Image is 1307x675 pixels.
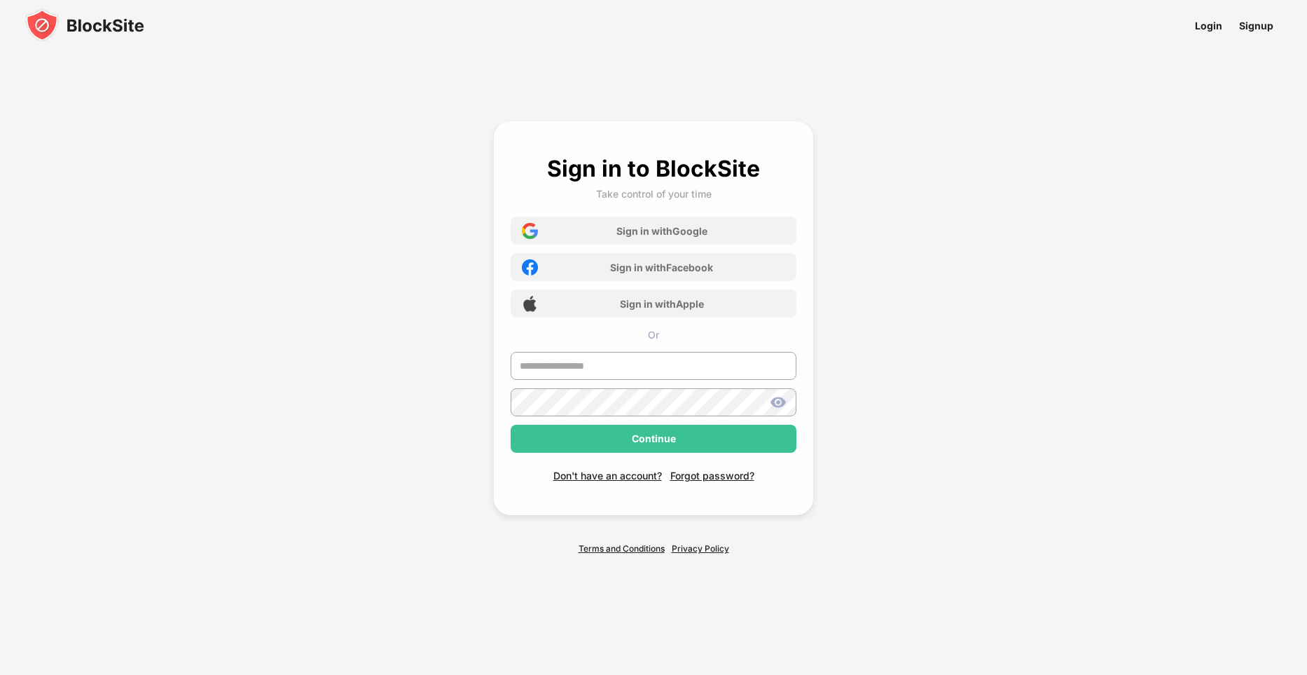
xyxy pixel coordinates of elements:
[770,394,787,411] img: show-password.svg
[553,470,662,482] div: Don't have an account?
[672,543,729,554] a: Privacy Policy
[620,298,704,310] div: Sign in with Apple
[511,329,796,341] div: Or
[522,259,538,275] img: facebook-icon.png
[596,188,712,200] div: Take control of your time
[547,155,760,182] div: Sign in to BlockSite
[522,296,538,312] img: apple-icon.png
[610,261,713,273] div: Sign in with Facebook
[1187,10,1231,41] a: Login
[579,543,665,554] a: Terms and Conditions
[522,223,538,239] img: google-icon.png
[632,433,676,444] div: Continue
[670,470,754,482] div: Forgot password?
[616,225,707,237] div: Sign in with Google
[1231,10,1282,41] a: Signup
[25,8,144,42] img: blocksite-icon-black.svg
